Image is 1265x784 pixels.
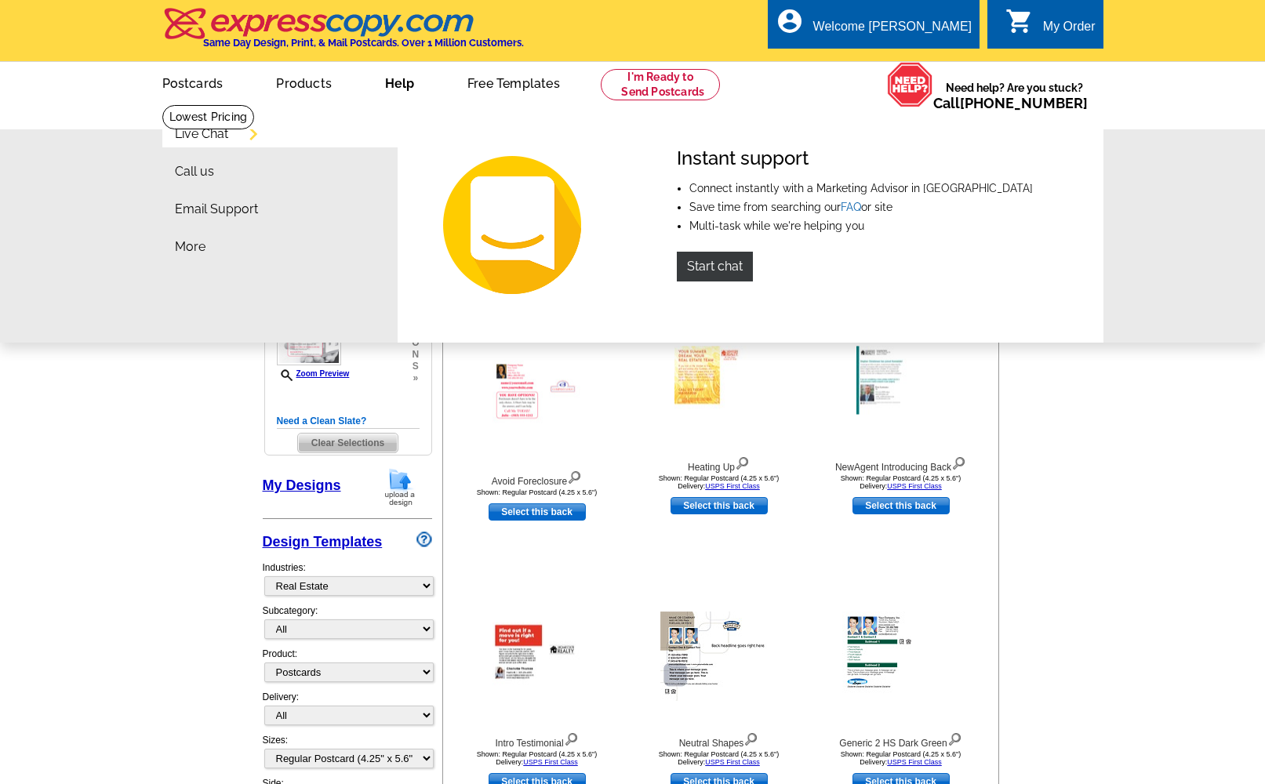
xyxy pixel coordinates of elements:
div: Shown: Regular Postcard (4.25 x 5.6") Delivery: [633,474,805,490]
a: use this design [671,497,768,514]
a: USPS First Class [887,758,942,766]
a: Live Chat [175,128,228,140]
img: Neutral Shapes [660,612,778,701]
div: Industries: [263,553,432,604]
div: Generic 2 HS Dark Green [815,729,987,750]
a: Help [360,64,439,100]
a: Call us [175,165,214,178]
li: Connect instantly with a Marketing Advisor in [GEOGRAPHIC_DATA] [689,183,1033,194]
img: NewAgent Introducing Back [856,347,946,415]
img: view design details [743,729,758,746]
img: help [887,62,933,107]
img: Avoid Foreclosure [493,361,582,429]
img: view design details [567,467,582,485]
div: Welcome [PERSON_NAME] [813,20,972,42]
a: More [175,241,205,253]
a: My Designs [263,477,341,493]
div: NewAgent Introducing Back [815,453,987,474]
div: Intro Testimonial [451,729,623,750]
a: shopping_cart My Order [1005,17,1096,37]
a: Same Day Design, Print, & Mail Postcards. Over 1 Million Customers. [162,19,524,49]
div: Sizes: [263,733,432,776]
a: Email Support [175,203,258,216]
span: Clear Selections [298,434,398,452]
div: Neutral Shapes [633,729,805,750]
div: Shown: Regular Postcard (4.25 x 5.6") Delivery: [633,750,805,766]
img: Generic 2 HS Dark Green [842,612,960,701]
li: Save time from searching our or site [689,201,1033,212]
a: Zoom Preview [277,369,350,378]
a: Products [251,64,357,100]
div: My Order [1043,20,1096,42]
div: Heating Up [633,453,805,474]
span: n [412,349,419,361]
img: upload-design [380,467,420,507]
h4: Same Day Design, Print, & Mail Postcards. Over 1 Million Customers. [203,37,524,49]
a: use this design [489,503,586,521]
a: FAQ [841,201,861,213]
a: Design Templates [263,534,383,550]
img: view design details [564,729,579,746]
a: Free Templates [442,64,585,100]
img: Intro Testimonial [493,622,582,691]
span: o [412,337,419,349]
li: Multi-task while we're helping you [689,220,1033,231]
h4: Instant support [677,147,1033,170]
a: Start chat [677,252,753,281]
a: USPS First Class [887,482,942,490]
img: view design details [735,453,750,470]
div: Shown: Regular Postcard (4.25 x 5.6") Delivery: [815,750,987,766]
img: Heating Up [674,347,764,415]
span: » [412,372,419,384]
a: USPS First Class [705,758,760,766]
a: USPS First Class [523,758,578,766]
div: Subcategory: [263,604,432,647]
img: design-wizard-help-icon.png [416,532,432,547]
span: Call [933,95,1088,111]
div: Delivery: [263,690,432,733]
iframe: LiveChat chat widget [1045,735,1265,784]
div: Shown: Regular Postcard (4.25 x 5.6") Delivery: [815,474,987,490]
i: account_circle [776,7,804,35]
span: Need help? Are you stuck? [933,80,1096,111]
span: s [412,361,419,372]
a: Postcards [137,64,249,100]
div: Product: [263,647,432,690]
img: view design details [947,729,962,746]
a: use this design [852,497,950,514]
div: Shown: Regular Postcard (4.25 x 5.6") Delivery: [451,750,623,766]
div: Avoid Foreclosure [451,467,623,488]
div: Shown: Regular Postcard (4.25 x 5.6") [451,488,623,496]
a: [PHONE_NUMBER] [960,95,1088,111]
h5: Need a Clean Slate? [277,414,420,429]
a: USPS First Class [705,482,760,490]
i: shopping_cart [1005,7,1034,35]
img: view design details [951,453,966,470]
img: Instant support [426,147,652,304]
